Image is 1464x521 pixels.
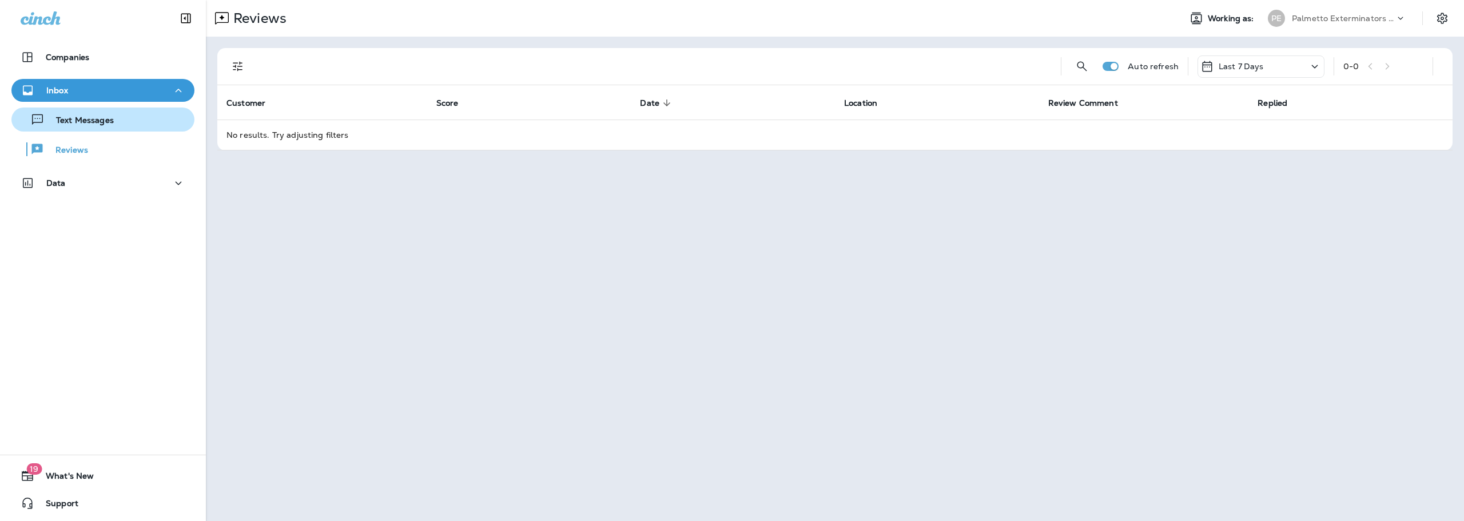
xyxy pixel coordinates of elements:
[11,108,194,132] button: Text Messages
[1208,14,1256,23] span: Working as:
[844,98,877,108] span: Location
[46,86,68,95] p: Inbox
[226,98,280,108] span: Customer
[1432,8,1453,29] button: Settings
[436,98,459,108] span: Score
[229,10,287,27] p: Reviews
[1292,14,1395,23] p: Palmetto Exterminators LLC
[844,98,892,108] span: Location
[1258,98,1287,108] span: Replied
[1343,62,1359,71] div: 0 - 0
[1258,98,1302,108] span: Replied
[34,471,94,485] span: What's New
[170,7,202,30] button: Collapse Sidebar
[217,120,1453,150] td: No results. Try adjusting filters
[11,492,194,515] button: Support
[640,98,659,108] span: Date
[226,55,249,78] button: Filters
[1048,98,1118,108] span: Review Comment
[46,178,66,188] p: Data
[226,98,265,108] span: Customer
[11,172,194,194] button: Data
[1071,55,1093,78] button: Search Reviews
[1268,10,1285,27] div: PE
[640,98,674,108] span: Date
[436,98,474,108] span: Score
[11,79,194,102] button: Inbox
[44,145,88,156] p: Reviews
[34,499,78,512] span: Support
[11,46,194,69] button: Companies
[11,137,194,161] button: Reviews
[1219,62,1264,71] p: Last 7 Days
[45,116,114,126] p: Text Messages
[1128,62,1179,71] p: Auto refresh
[11,464,194,487] button: 19What's New
[26,463,42,475] span: 19
[46,53,89,62] p: Companies
[1048,98,1133,108] span: Review Comment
